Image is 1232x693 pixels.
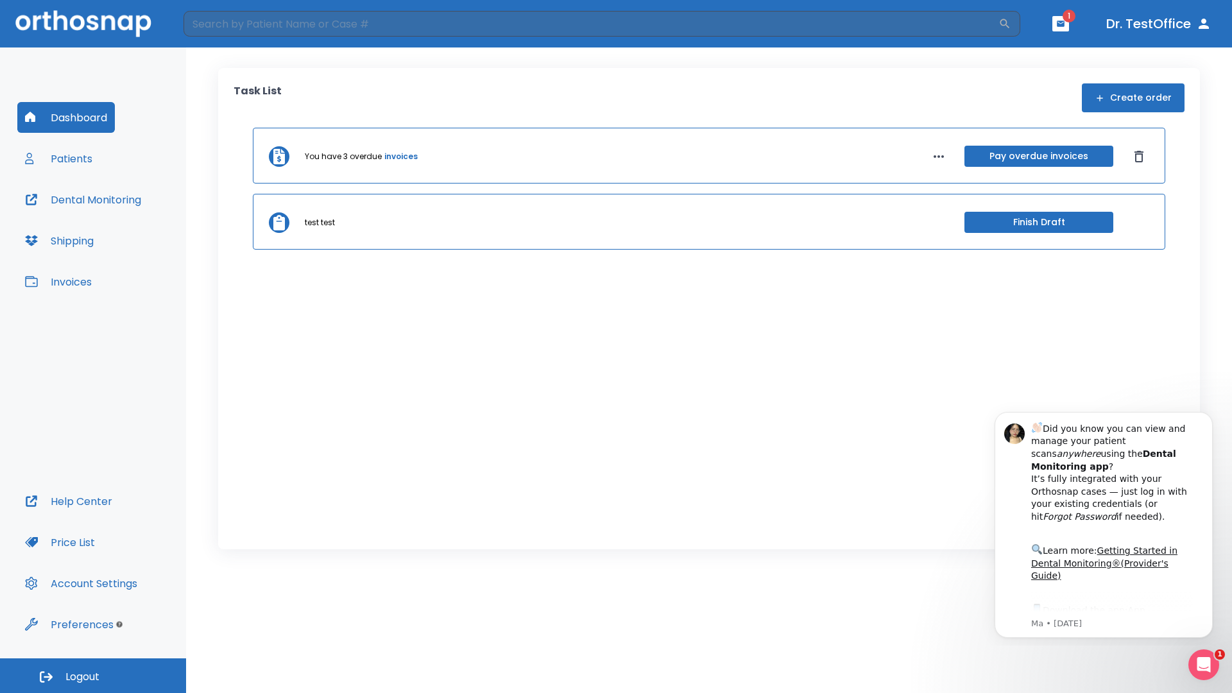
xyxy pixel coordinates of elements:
[65,670,99,684] span: Logout
[17,225,101,256] button: Shipping
[305,151,382,162] p: You have 3 overdue
[17,609,121,640] button: Preferences
[1082,83,1185,112] button: Create order
[17,102,115,133] button: Dashboard
[17,184,149,215] button: Dental Monitoring
[1215,649,1225,660] span: 1
[964,212,1113,233] button: Finish Draft
[56,218,218,229] p: Message from Ma, sent 7w ago
[1188,649,1219,680] iframe: Intercom live chat
[15,10,151,37] img: Orthosnap
[17,486,120,517] button: Help Center
[218,20,228,30] button: Dismiss notification
[17,266,99,297] button: Invoices
[234,83,282,112] p: Task List
[1063,10,1075,22] span: 1
[975,400,1232,646] iframe: Intercom notifications message
[17,527,103,558] button: Price List
[56,205,170,228] a: App Store
[56,201,218,267] div: Download the app: | ​ Let us know if you need help getting started!
[305,217,335,228] p: test test
[964,146,1113,167] button: Pay overdue invoices
[1101,12,1217,35] button: Dr. TestOffice
[1129,146,1149,167] button: Dismiss
[114,619,125,630] div: Tooltip anchor
[17,143,100,174] button: Patients
[384,151,418,162] a: invoices
[184,11,998,37] input: Search by Patient Name or Case #
[17,568,145,599] button: Account Settings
